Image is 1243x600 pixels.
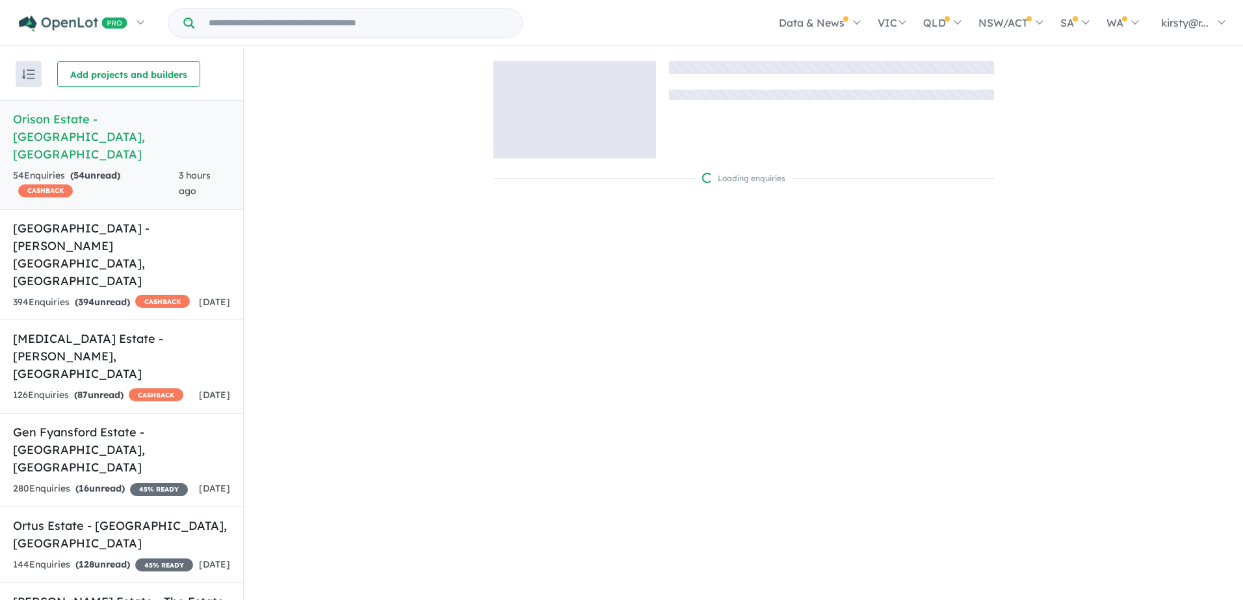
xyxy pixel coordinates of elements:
[18,184,73,197] span: CASHBACK
[130,483,188,496] span: 45 % READY
[13,219,230,290] h5: [GEOGRAPHIC_DATA] - [PERSON_NAME][GEOGRAPHIC_DATA] , [GEOGRAPHIC_DATA]
[1161,16,1209,29] span: kirsty@r...
[75,296,130,308] strong: ( unread)
[57,61,200,87] button: Add projects and builders
[199,558,230,570] span: [DATE]
[13,423,230,476] h5: Gen Fyansford Estate - [GEOGRAPHIC_DATA] , [GEOGRAPHIC_DATA]
[19,16,127,32] img: Openlot PRO Logo White
[199,482,230,494] span: [DATE]
[70,169,120,181] strong: ( unread)
[197,9,519,37] input: Try estate name, suburb, builder or developer
[135,558,193,571] span: 45 % READY
[135,295,190,308] span: CASHBACK
[199,389,230,401] span: [DATE]
[13,388,183,403] div: 126 Enquir ies
[73,169,85,181] span: 54
[13,295,190,310] div: 394 Enquir ies
[702,172,785,185] div: Loading enquiries
[13,110,230,163] h5: Orison Estate - [GEOGRAPHIC_DATA] , [GEOGRAPHIC_DATA]
[79,558,94,570] span: 128
[74,389,124,401] strong: ( unread)
[13,330,230,382] h5: [MEDICAL_DATA] Estate - [PERSON_NAME] , [GEOGRAPHIC_DATA]
[77,389,88,401] span: 87
[75,558,130,570] strong: ( unread)
[78,296,94,308] span: 394
[13,557,193,573] div: 144 Enquir ies
[199,296,230,308] span: [DATE]
[13,517,230,552] h5: Ortus Estate - [GEOGRAPHIC_DATA] , [GEOGRAPHIC_DATA]
[79,482,89,494] span: 16
[75,482,125,494] strong: ( unread)
[13,481,188,497] div: 280 Enquir ies
[179,169,211,197] span: 3 hours ago
[13,168,179,199] div: 54 Enquir ies
[22,69,35,79] img: sort.svg
[129,388,183,401] span: CASHBACK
